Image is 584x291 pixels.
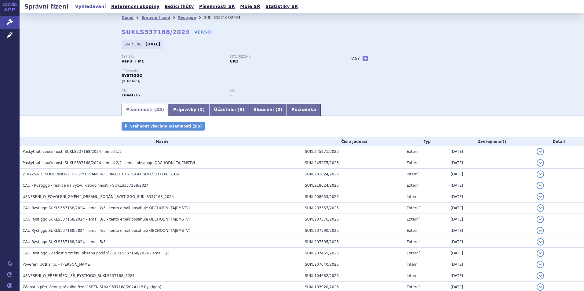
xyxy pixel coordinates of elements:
[447,248,533,259] td: [DATE]
[23,285,161,289] span: Žádost o přerušení správního řízení SPZN SUKLS337168/2024 (LP Rystiggo)
[264,2,300,11] a: Statistiky SŘ
[20,2,73,11] h2: Správní řízení
[122,104,169,116] a: Písemnosti (33)
[122,55,224,59] p: Typ SŘ:
[447,157,533,169] td: [DATE]
[407,251,419,255] span: Externí
[122,74,142,78] span: RYSTIGGO
[302,225,403,236] td: SUKL207590/2025
[537,283,544,291] button: detail
[302,259,403,270] td: SUKL207640/2025
[407,285,419,289] span: Externí
[109,2,161,11] a: Referenční skupiny
[407,172,418,176] span: Interní
[287,104,321,116] a: Poznámka
[23,228,190,233] span: CAU Rystiggo SUKLS337168/2024 - email 4/5 - tento email obsahuje OBCHODNÍ TAJEMSTVÍ
[407,183,419,188] span: Externí
[302,191,403,203] td: SUKL208653/2025
[230,89,332,92] p: RS:
[407,274,418,278] span: Interní
[23,251,170,255] span: CAU Rystiggo - Žádost o změnu obsahu podání - SUKLS337168/2024 - email 1/5
[156,107,162,112] span: 33
[407,217,419,221] span: Externí
[537,193,544,200] button: detail
[537,261,544,268] button: detail
[23,240,106,244] span: CAU Rystiggo SUKLS337168/2024 - email 5/5
[537,148,544,155] button: detail
[122,79,141,83] span: (2 balení)
[23,149,122,154] span: Poskytnutí součinnosti SUKLS337168/2024 - email 1/2
[197,2,237,11] a: Písemnosti SŘ
[122,93,140,97] strong: ROZANOLIXIZUMAB
[537,250,544,257] button: detail
[407,228,419,233] span: Externí
[302,157,403,169] td: SUKL245275/2025
[407,262,418,267] span: Interní
[407,240,419,244] span: Externí
[302,214,403,225] td: SUKL207576/2025
[537,182,544,189] button: detail
[447,214,533,225] td: [DATE]
[23,183,149,188] span: CAU - Rystiggo - reakce na výzvu k součinnosti - SUKLS337168/2024
[407,206,419,210] span: Externí
[141,16,170,20] a: Správní řízení
[403,137,447,146] th: Typ
[407,161,419,165] span: Externí
[122,89,224,92] p: ATC:
[537,171,544,178] button: detail
[169,104,209,116] a: Přípravky (2)
[537,204,544,212] button: detail
[249,104,287,116] a: Sloučení (0)
[302,203,403,214] td: SUKL207557/2025
[23,195,174,199] span: USNESENÍ_O_POVOLENÍ_ZMĚNY_OBSAHU_PODÁNÍ_RYSTIGGO_SUKLS337168_2024
[23,172,180,176] span: 2_VÝZVA_K_SOUČINNOSTI_POSKYTOVÁNÍ_INFORMACÍ_RYSTIGGO_SUKLS337168_2024
[537,238,544,246] button: detail
[302,146,403,157] td: SUKL245271/2025
[23,217,190,221] span: CAU Rystiggo SUKLS337168/2024 - email 3/5 - tento email obsahuje OBCHODNÍ TAJEMSTVÍ
[407,149,419,154] span: Externí
[302,180,403,191] td: SUKL218624/2025
[501,140,506,144] abbr: (?)
[204,13,248,22] li: SUKLS337168/2024
[23,274,134,278] span: USNESENÍ_O_PŘERUŠENÍ_SŘ_RYSTIGGO_SUKLS337168_2024
[146,42,160,46] strong: [DATE]
[20,137,302,146] th: Název
[122,59,144,63] strong: VaPÚ + MC
[23,161,195,165] span: Poskytnutí součinnosti SUKLS337168/2024 - email 2/2 - email obsahuje OBCHODNÍ TAJEMSTVÍ
[363,56,368,61] a: +
[122,28,190,36] strong: SUKLS337168/2024
[302,236,403,248] td: SUKL207595/2025
[163,2,196,11] a: Běžící lhůty
[447,259,533,270] td: [DATE]
[130,124,202,128] span: Stáhnout všechny písemnosti (zip)
[302,137,403,146] th: Číslo jednací
[447,270,533,282] td: [DATE]
[447,169,533,180] td: [DATE]
[302,169,403,180] td: SUKL231024/2025
[447,180,533,191] td: [DATE]
[537,216,544,223] button: detail
[230,55,332,59] p: Stav řízení:
[447,225,533,236] td: [DATE]
[122,16,133,20] a: Domů
[73,2,108,11] a: Vyhledávání
[447,191,533,203] td: [DATE]
[200,107,203,112] span: 2
[537,227,544,234] button: detail
[230,59,239,63] strong: UKO
[302,270,403,282] td: SUKL104682/2025
[239,107,243,112] span: 9
[407,195,418,199] span: Interní
[447,236,533,248] td: [DATE]
[447,137,533,146] th: Zveřejněno
[194,29,211,35] a: VERSO
[537,272,544,279] button: detail
[230,93,231,97] strong: -
[302,248,403,259] td: SUKL207465/2025
[238,2,262,11] a: Moje SŘ
[209,104,249,116] a: Účastníci (9)
[23,206,190,210] span: CAU Rystiggo SUKLS337168/2024 - email 2/5 - tento email obsahuje OBCHODNÍ TAJEMSTVÍ
[350,55,360,62] h3: Tagy
[534,137,584,146] th: Detail
[125,42,144,47] span: Zahájeno:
